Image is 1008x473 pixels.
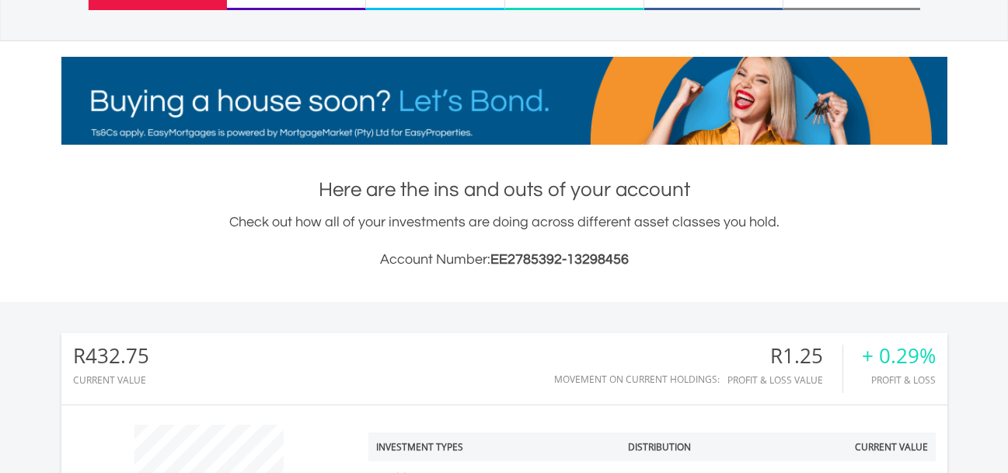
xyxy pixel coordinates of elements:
div: Profit & Loss Value [727,375,842,385]
div: Movement on Current Holdings: [554,374,720,384]
div: R432.75 [73,345,149,367]
h3: Account Number: [61,249,947,271]
div: Profit & Loss [862,375,936,385]
div: CURRENT VALUE [73,375,149,385]
div: + 0.29% [862,345,936,367]
h1: Here are the ins and outs of your account [61,176,947,204]
div: Distribution [628,440,691,454]
div: Check out how all of your investments are doing across different asset classes you hold. [61,212,947,271]
div: R1.25 [727,345,842,367]
img: EasyMortage Promotion Banner [61,57,947,145]
span: EE2785392-13298456 [490,252,629,267]
th: Investment Types [368,433,557,461]
th: Current Value [793,433,936,461]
